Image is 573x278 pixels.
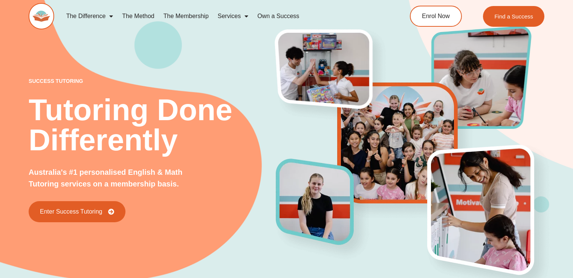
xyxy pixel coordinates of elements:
a: Services [213,8,253,25]
a: Enrol Now [410,6,462,27]
a: Own a Success [253,8,304,25]
span: Find a Success [494,14,533,19]
a: The Membership [159,8,213,25]
nav: Menu [62,8,380,25]
h2: Tutoring Done Differently [29,95,276,155]
a: The Method [118,8,159,25]
p: success tutoring [29,78,276,84]
a: Enter Success Tutoring [29,201,125,222]
span: Enter Success Tutoring [40,209,102,215]
span: Enrol Now [422,13,450,19]
p: Australia's #1 personalised English & Math Tutoring services on a membership basis. [29,166,209,190]
a: Find a Success [483,6,544,27]
a: The Difference [62,8,118,25]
